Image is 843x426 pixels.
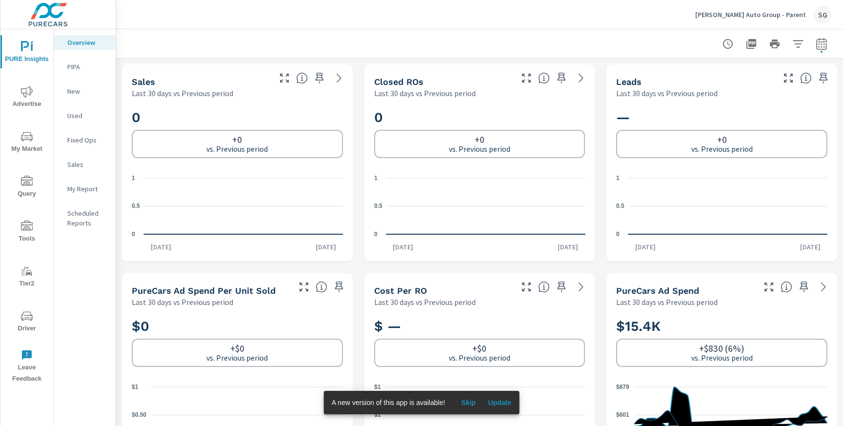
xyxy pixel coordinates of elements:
span: Total cost of media for all PureCars channels for the selected dealership group over the selected... [781,281,792,293]
span: Query [3,176,50,200]
p: Scheduled Reports [67,208,108,228]
h5: Closed ROs [374,77,423,87]
span: Number of vehicles sold by the dealership over the selected date range. [Source: This data is sou... [296,72,308,84]
h2: $0 [132,318,343,335]
span: Tier2 [3,265,50,289]
h2: 0 [374,109,585,126]
text: 0.5 [132,203,140,210]
p: Sales [67,160,108,169]
span: Save this to your personalized report [554,279,569,295]
h6: +$830 (6%) [699,344,744,353]
button: Make Fullscreen [519,70,534,86]
text: 0.5 [374,203,382,210]
p: [DATE] [386,242,420,252]
p: My Report [67,184,108,194]
text: $1 [132,384,139,390]
span: Number of Repair Orders Closed by the selected dealership group over the selected time range. [So... [538,72,550,84]
span: Save this to your personalized report [331,279,347,295]
div: New [54,84,116,99]
button: Update [484,395,515,410]
button: Select Date Range [812,34,831,54]
span: Leave Feedback [3,349,50,385]
button: Skip [453,395,484,410]
text: $879 [616,384,629,390]
h6: +$0 [230,344,244,353]
a: See more details in report [331,70,347,86]
p: Last 30 days vs Previous period [616,296,718,308]
p: vs. Previous period [691,144,753,153]
text: $0.50 [132,412,146,419]
text: 0 [616,231,620,238]
p: vs. Previous period [206,353,268,362]
text: $1 [374,412,381,419]
text: 0 [374,231,378,238]
div: Fixed Ops [54,133,116,147]
p: vs. Previous period [206,144,268,153]
p: vs. Previous period [449,353,510,362]
span: Average cost of advertising per each vehicle sold at the dealer over the selected date range. The... [316,281,327,293]
p: New [67,86,108,96]
h2: $ — [374,318,585,335]
p: Used [67,111,108,121]
span: Save this to your personalized report [554,70,569,86]
div: nav menu [0,29,53,388]
p: Last 30 days vs Previous period [132,296,233,308]
span: My Market [3,131,50,155]
button: Make Fullscreen [296,279,312,295]
span: Skip [457,398,480,407]
span: Tools [3,221,50,244]
p: Fixed Ops [67,135,108,145]
span: A new version of this app is available! [332,399,445,406]
p: vs. Previous period [691,353,753,362]
button: Make Fullscreen [761,279,777,295]
button: Print Report [765,34,784,54]
div: Overview [54,35,116,50]
p: [DATE] [793,242,827,252]
span: Save this to your personalized report [816,70,831,86]
div: PIPA [54,60,116,74]
span: Save this to your personalized report [796,279,812,295]
p: [DATE] [309,242,343,252]
div: My Report [54,182,116,196]
span: Update [488,398,511,407]
p: [DATE] [628,242,662,252]
span: Driver [3,310,50,334]
h2: 0 [132,109,343,126]
button: "Export Report to PDF" [742,34,761,54]
span: Advertise [3,86,50,110]
a: See more details in report [573,279,589,295]
span: PURE Insights [3,41,50,65]
h6: +0 [232,135,242,144]
p: vs. Previous period [449,144,510,153]
button: Make Fullscreen [519,279,534,295]
h6: +0 [717,135,727,144]
p: Last 30 days vs Previous period [132,87,233,99]
a: See more details in report [816,279,831,295]
text: $1 [374,384,381,390]
p: [PERSON_NAME] Auto Group - Parent [695,10,806,19]
p: [DATE] [551,242,585,252]
text: 0 [132,231,135,238]
h5: PureCars Ad Spend Per Unit Sold [132,285,276,296]
p: Last 30 days vs Previous period [374,296,476,308]
h5: Cost per RO [374,285,427,296]
h6: +$0 [472,344,486,353]
text: 1 [616,175,620,182]
h2: — [616,109,827,126]
p: Last 30 days vs Previous period [374,87,476,99]
button: Apply Filters [788,34,808,54]
span: Average cost incurred by the dealership from each Repair Order closed over the selected date rang... [538,281,550,293]
h5: PureCars Ad Spend [616,285,699,296]
h5: Sales [132,77,155,87]
h5: Leads [616,77,642,87]
div: SG [814,6,831,23]
button: Make Fullscreen [781,70,796,86]
a: See more details in report [573,70,589,86]
h6: +0 [475,135,484,144]
text: $601 [616,412,629,419]
div: Sales [54,157,116,172]
text: 1 [374,175,378,182]
div: Scheduled Reports [54,206,116,230]
button: Make Fullscreen [277,70,292,86]
p: [DATE] [144,242,178,252]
